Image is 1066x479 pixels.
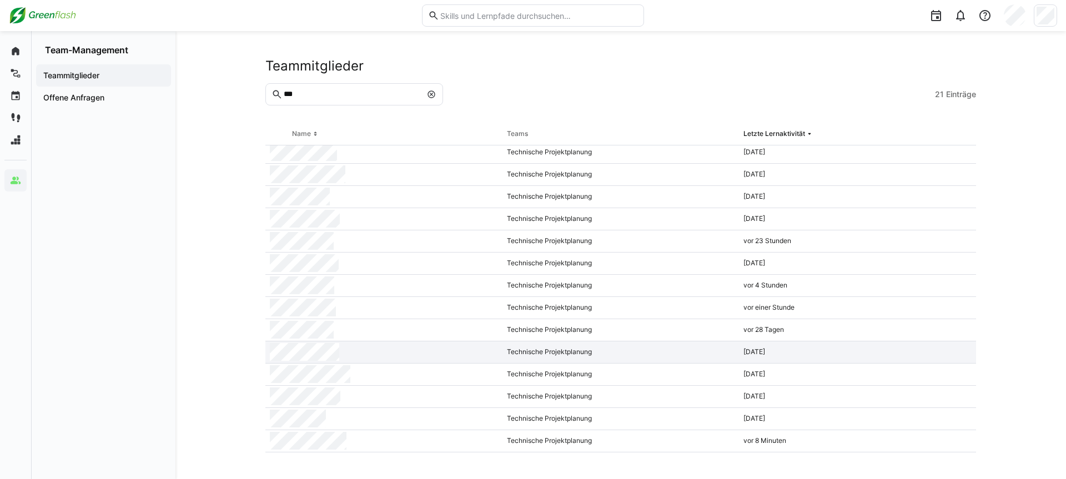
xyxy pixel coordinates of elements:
[502,253,740,275] div: Technische Projektplanung
[502,408,740,430] div: Technische Projektplanung
[743,436,786,445] span: vor 8 Minuten
[502,341,740,364] div: Technische Projektplanung
[743,214,765,223] span: [DATE]
[502,430,740,452] div: Technische Projektplanung
[502,297,740,319] div: Technische Projektplanung
[743,325,784,334] span: vor 28 Tagen
[743,129,805,138] div: Letzte Lernaktivität
[439,11,638,21] input: Skills und Lernpfade durchsuchen…
[502,364,740,386] div: Technische Projektplanung
[507,129,528,138] div: Teams
[743,259,765,267] span: [DATE]
[743,192,765,200] span: [DATE]
[265,58,364,74] h2: Teammitglieder
[502,386,740,408] div: Technische Projektplanung
[946,89,976,100] span: Einträge
[743,392,765,400] span: [DATE]
[502,230,740,253] div: Technische Projektplanung
[743,148,765,156] span: [DATE]
[502,142,740,164] div: Technische Projektplanung
[743,370,765,378] span: [DATE]
[743,170,765,178] span: [DATE]
[502,186,740,208] div: Technische Projektplanung
[502,275,740,297] div: Technische Projektplanung
[743,236,791,245] span: vor 23 Stunden
[743,281,787,289] span: vor 4 Stunden
[743,303,795,311] span: vor einer Stunde
[502,208,740,230] div: Technische Projektplanung
[502,164,740,186] div: Technische Projektplanung
[743,347,765,356] span: [DATE]
[935,89,944,100] span: 21
[502,319,740,341] div: Technische Projektplanung
[292,129,311,138] div: Name
[743,414,765,422] span: [DATE]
